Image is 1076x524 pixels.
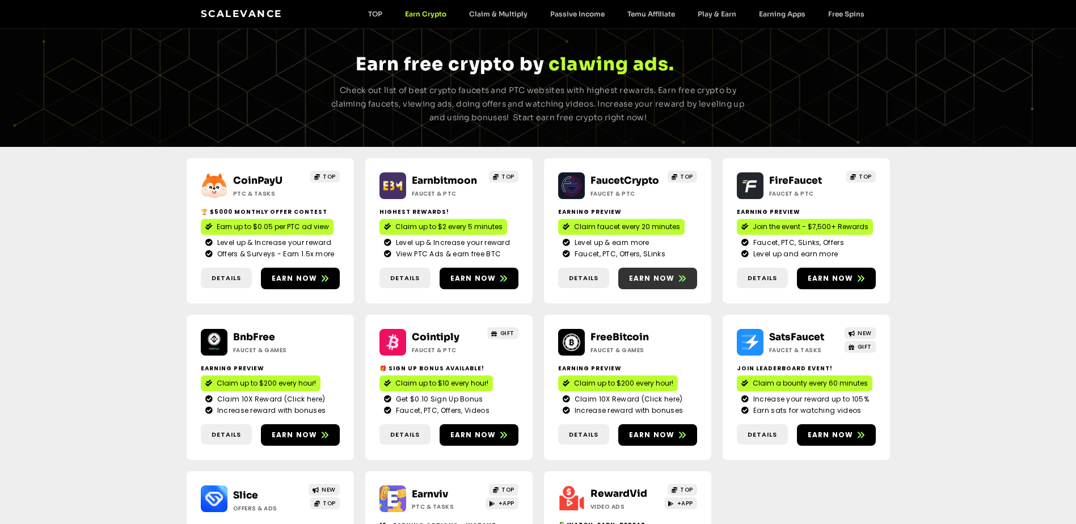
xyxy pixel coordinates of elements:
[217,378,316,388] span: Claim up to $200 every hour!
[310,171,340,183] a: TOP
[322,485,336,494] span: NEW
[393,394,483,404] span: Get $0.10 Sign Up Bonus
[214,249,335,259] span: Offers & Surveys - Earn 1.5x more
[797,268,876,289] a: Earn now
[395,222,503,232] span: Claim up to $2 every 5 minutes
[379,268,431,289] a: Details
[558,208,697,216] h2: Earning Preview
[394,10,458,18] a: Earn Crypto
[379,208,518,216] h2: Highest Rewards!
[574,378,673,388] span: Claim up to $200 every hour!
[272,430,318,440] span: Earn now
[769,346,840,354] h2: Faucet & Tasks
[590,346,661,354] h2: Faucet & Games
[629,430,675,440] span: Earn now
[379,375,493,391] a: Claim up to $10 every hour!
[859,172,872,181] span: TOP
[558,424,609,445] a: Details
[327,84,749,124] p: Check out list of best crypto faucets and PTC websites with highest rewards. Earn free crypto by ...
[501,485,514,494] span: TOP
[846,171,876,183] a: TOP
[569,273,598,283] span: Details
[412,502,483,511] h2: PTC & Tasks
[590,175,659,187] a: FaucetCrypto
[489,171,518,183] a: TOP
[499,499,514,508] span: +APP
[214,405,326,416] span: Increase reward with bonuses
[845,341,876,353] a: GIFT
[201,8,282,19] a: Scalevance
[750,405,862,416] span: Earn sats for watching videos
[486,497,518,509] a: +APP
[590,331,649,343] a: FreeBitcoin
[212,273,241,283] span: Details
[677,499,693,508] span: +APP
[261,268,340,289] a: Earn now
[797,424,876,446] a: Earn now
[440,268,518,289] a: Earn now
[572,394,683,404] span: Claim 10X Reward (Click here)
[412,175,477,187] a: Earnbitmoon
[212,430,241,440] span: Details
[356,53,544,75] span: Earn free crypto by
[737,208,876,216] h2: Earning Preview
[201,364,340,373] h2: Earning Preview
[572,249,665,259] span: Faucet, PTC, Offers, SLinks
[500,329,514,337] span: GIFT
[590,189,661,198] h2: Faucet & PTC
[748,430,777,440] span: Details
[664,497,697,509] a: +APP
[233,346,304,354] h2: Faucet & Games
[323,499,336,508] span: TOP
[572,238,649,248] span: Level up & earn more
[440,424,518,446] a: Earn now
[680,485,693,494] span: TOP
[309,484,340,496] a: NEW
[233,331,275,343] a: BnbFree
[489,484,518,496] a: TOP
[750,394,869,404] span: Increase your reward up to 105%
[769,331,824,343] a: SatsFaucet
[379,364,518,373] h2: 🎁 Sign up bonus available!
[668,171,697,183] a: TOP
[769,189,840,198] h2: Faucet & PTC
[572,405,683,416] span: Increase reward with bonuses
[574,222,680,232] span: Claim faucet every 20 minutes
[323,172,336,181] span: TOP
[748,10,817,18] a: Earning Apps
[616,10,686,18] a: Temu Affiliate
[379,219,507,235] a: Claim up to $2 every 5 minutes
[487,327,518,339] a: GIFT
[395,378,488,388] span: Claim up to $10 every hour!
[272,273,318,284] span: Earn now
[357,10,394,18] a: TOP
[569,430,598,440] span: Details
[858,329,872,337] span: NEW
[450,273,496,284] span: Earn now
[668,484,697,496] a: TOP
[217,222,329,232] span: Earn up to $0.05 per PTC ad view
[233,504,304,513] h2: Offers & Ads
[680,172,693,181] span: TOP
[357,10,876,18] nav: Menu
[750,249,838,259] span: Level up and earn more
[205,394,335,404] a: Claim 10X Reward (Click here)
[737,268,788,289] a: Details
[686,10,748,18] a: Play & Earn
[261,424,340,446] a: Earn now
[201,268,252,289] a: Details
[233,489,258,501] a: Slice
[201,424,252,445] a: Details
[748,273,777,283] span: Details
[412,346,483,354] h2: Faucet & PTC
[233,175,282,187] a: CoinPayU
[393,405,490,416] span: Faucet, PTC, Offers, Videos
[412,331,459,343] a: Cointiply
[412,488,448,500] a: Earnviv
[769,175,822,187] a: FireFaucet
[390,273,420,283] span: Details
[753,222,868,232] span: Join the event - $7,500+ Rewards
[393,238,510,248] span: Level up & Increase your reward
[629,273,675,284] span: Earn now
[737,364,876,373] h2: Join Leaderboard event!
